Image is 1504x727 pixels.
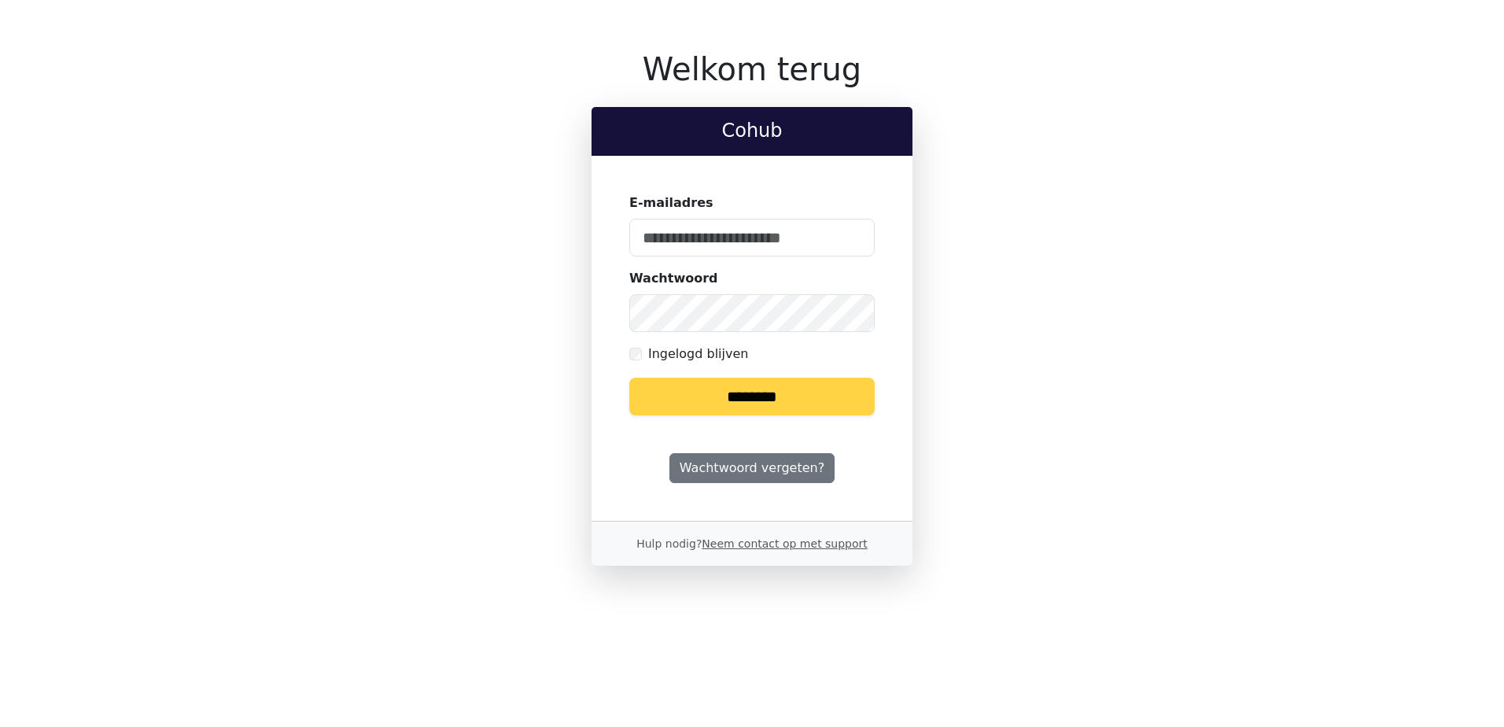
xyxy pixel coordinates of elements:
label: E-mailadres [629,194,713,212]
small: Hulp nodig? [636,537,868,550]
label: Wachtwoord [629,269,718,288]
h2: Cohub [604,120,900,142]
a: Neem contact op met support [702,537,867,550]
a: Wachtwoord vergeten? [669,453,835,483]
label: Ingelogd blijven [648,345,748,363]
h1: Welkom terug [592,50,912,88]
